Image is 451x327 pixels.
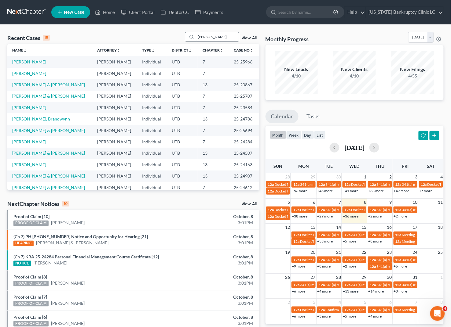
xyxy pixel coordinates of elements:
button: month [270,131,286,139]
span: New Case [64,10,84,15]
span: 1 [440,274,444,281]
a: Districtunfold_more [172,48,192,52]
span: 12a [370,257,376,262]
td: Individual [137,56,167,67]
span: 2 [389,173,393,181]
span: 6 [389,299,393,306]
span: Docket Text: for [PERSON_NAME] [275,207,329,212]
td: 25-25707 [229,91,259,102]
a: Proof of Claim [8] [13,274,47,279]
a: (Ch 7) PH [PHONE_NUMBER] Notice and Opportunity for Hearing [21] [13,234,148,239]
span: 15 [361,224,367,231]
span: 10 [412,199,418,206]
span: Confirmation hearing for [PERSON_NAME] [326,307,395,312]
td: [PERSON_NAME] [92,148,137,159]
td: Individual [137,79,167,90]
span: Tue [325,163,333,169]
a: [PERSON_NAME] & [PERSON_NAME] [36,240,109,246]
span: 12a [395,232,402,237]
div: 4/10 [275,73,318,79]
td: Individual [137,102,167,113]
a: +6 more [292,289,305,293]
a: +8 more [368,239,382,243]
span: 341(a) meeting for [PERSON_NAME] [351,282,410,287]
a: +8 more [317,264,331,268]
a: [PERSON_NAME] [51,220,85,226]
span: 3 [414,173,418,181]
span: 13 [310,224,316,231]
div: 3:01PM [177,300,253,306]
td: 25-24507 [229,148,259,159]
a: +2 more [343,264,356,268]
button: list [314,131,326,139]
td: 7 [198,68,229,79]
td: [PERSON_NAME] [92,182,137,193]
span: 7 [338,199,342,206]
a: Home [92,7,118,18]
td: [PERSON_NAME] [92,79,137,90]
td: 25-23584 [229,102,259,113]
span: 12a [395,182,402,187]
td: UTB [167,102,198,113]
td: UTB [167,56,198,67]
td: 7 [198,182,229,193]
span: 12a [370,307,376,312]
td: Individual [137,68,167,79]
a: [PERSON_NAME] [34,260,68,266]
span: 18 [438,224,444,231]
a: +46 more [317,189,333,193]
span: 341(a) meeting for [PERSON_NAME] [376,182,435,187]
a: (Ch 7) KRA 25-24284 Personal Financial Management Course Certificate [12] [13,254,159,259]
a: [PERSON_NAME] & [PERSON_NAME] [12,93,85,99]
span: 12a [319,282,325,287]
td: [PERSON_NAME] [92,113,137,124]
a: Help [345,7,365,18]
span: 12a [268,207,274,212]
a: [PERSON_NAME] [51,320,85,326]
td: 25-24907 [229,171,259,182]
a: Typeunfold_more [142,48,155,52]
a: [PERSON_NAME] [12,162,46,167]
span: 6 [313,199,316,206]
div: October, 8 [177,294,253,300]
span: 29 [310,173,316,181]
td: 13 [198,113,229,124]
span: 22 [361,249,367,256]
a: +5 more [343,314,356,318]
td: Individual [137,159,167,170]
span: 12a [395,307,402,312]
td: UTB [167,148,198,159]
a: +36 more [343,214,358,218]
td: Individual [137,136,167,147]
td: 25-24612 [229,182,259,193]
a: +2 more [394,214,407,218]
span: 26 [284,274,291,281]
td: UTB [167,136,198,147]
a: +6 more [292,314,305,318]
span: 12a [344,182,350,187]
a: [PERSON_NAME] [51,280,85,286]
span: 20 [310,249,316,256]
span: 12a [293,307,299,312]
span: 9 [389,199,393,206]
span: 341(a) meeting for [PERSON_NAME] [326,182,385,187]
span: 29 [361,274,367,281]
span: 12a [344,232,350,237]
td: UTB [167,125,198,136]
span: 12a [344,282,350,287]
div: 15 [43,35,50,41]
i: unfold_more [117,49,120,52]
span: 8 [363,199,367,206]
div: 4/10 [333,73,376,79]
i: unfold_more [151,49,155,52]
span: 7 [414,299,418,306]
span: 12a [395,239,402,244]
input: Search by name... [278,6,334,18]
a: Nameunfold_more [12,48,27,52]
td: 7 [198,102,229,113]
span: 341(a) meeting for [PERSON_NAME] & [PERSON_NAME] [300,182,391,187]
span: 2 [287,299,291,306]
span: 3 [313,299,316,306]
span: 341(a) meeting for [PERSON_NAME] [351,257,410,262]
span: Fri [402,163,409,169]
